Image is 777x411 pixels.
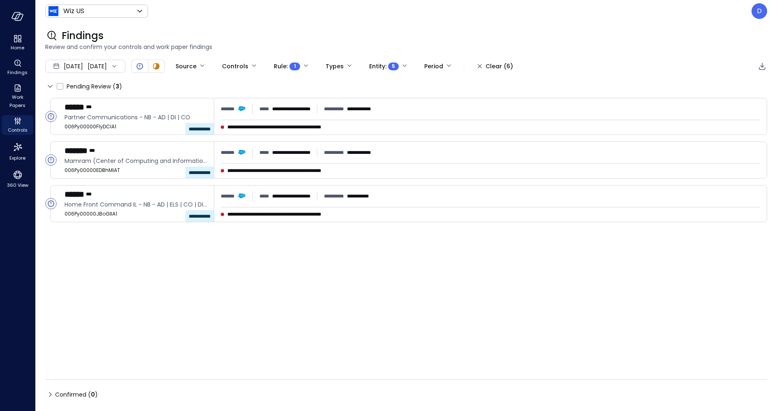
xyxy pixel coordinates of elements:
span: [DATE] [64,62,83,71]
div: Work Papers [2,82,33,110]
div: Open [45,111,57,122]
div: Explore [2,140,33,163]
div: Rule : [274,59,300,73]
div: Open [45,198,57,209]
div: Controls [222,59,248,73]
div: Home [2,33,33,53]
span: Pending Review [67,80,122,93]
span: 006Py00000FIyDCIA1 [65,123,207,131]
div: In Progress [151,61,161,71]
div: Export to CSV [757,61,767,72]
div: Source [176,59,197,73]
p: Wiz US [63,6,84,16]
div: Clear (6) [486,61,513,72]
div: Types [326,59,344,73]
div: Period [424,59,443,73]
span: Home Front Command IL - NB - AD | ELS | CO | DI | SN [65,200,207,209]
span: 3 [116,82,119,91]
span: Partner Communications - NB - AD | DI | CO [65,113,207,122]
div: ( ) [88,390,98,399]
span: Controls [8,126,28,134]
span: 360 View [7,181,28,189]
span: Review and confirm your controls and work paper findings [45,42,767,51]
span: Explore [9,154,25,162]
span: 1 [294,62,296,70]
span: Confirmed [55,388,98,401]
div: Dudu [752,3,767,19]
div: ( ) [113,82,122,91]
div: Controls [2,115,33,135]
div: Open [45,154,57,166]
span: 0 [91,390,95,399]
p: D [757,6,762,16]
div: Open [135,61,145,71]
span: 006Py00000ED8hMIAT [65,166,207,174]
div: Entity : [369,59,399,73]
img: Icon [49,6,58,16]
button: Clear (6) [471,59,520,73]
span: 006Py00000JBoGIIA1 [65,210,207,218]
span: Home [11,44,24,52]
div: 360 View [2,168,33,190]
div: Findings [2,58,33,77]
span: Mamram (Center of Computing and Information Systems) - NB - DI | AD | ELS | SN | CO [65,156,207,165]
span: Findings [7,68,28,77]
span: 5 [392,62,395,70]
span: Work Papers [5,93,30,109]
span: Findings [62,29,104,42]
